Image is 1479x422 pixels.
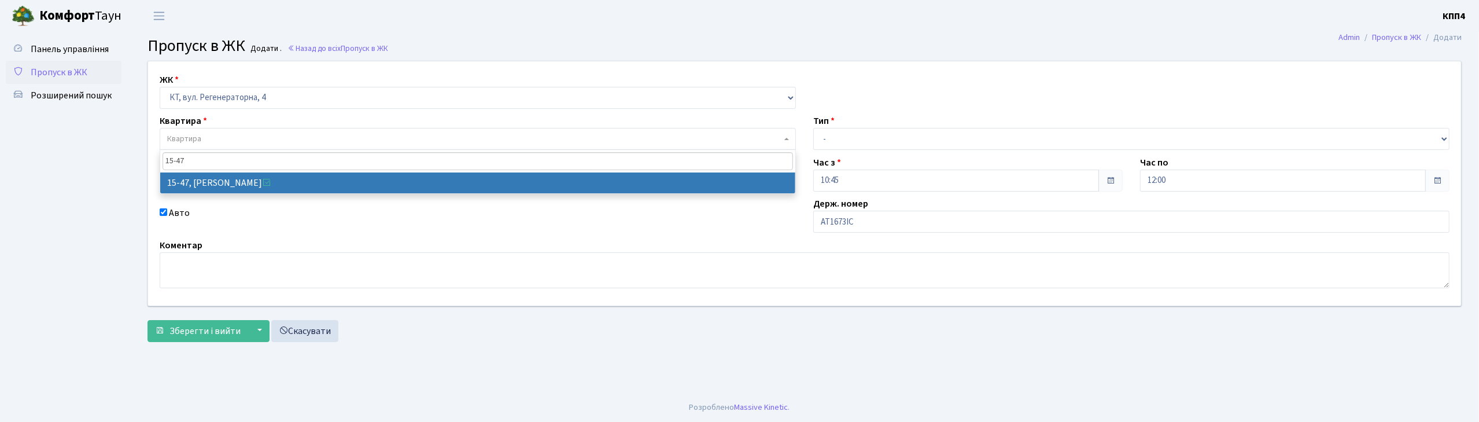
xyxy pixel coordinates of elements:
[1140,156,1168,170] label: Час по
[271,320,338,342] a: Скасувати
[341,43,388,54] span: Пропуск в ЖК
[1338,31,1360,43] a: Admin
[39,6,121,26] span: Таун
[167,133,201,145] span: Квартира
[813,114,835,128] label: Тип
[287,43,388,54] a: Назад до всіхПропуск в ЖК
[169,325,241,337] span: Зберегти і вийти
[735,401,788,413] a: Massive Kinetic
[1321,25,1479,50] nav: breadcrumb
[6,38,121,61] a: Панель управління
[1372,31,1421,43] a: Пропуск в ЖК
[160,238,202,252] label: Коментар
[6,61,121,84] a: Пропуск в ЖК
[31,66,87,79] span: Пропуск в ЖК
[147,320,248,342] button: Зберегти і вийти
[147,34,245,57] span: Пропуск в ЖК
[6,84,121,107] a: Розширений пошук
[39,6,95,25] b: Комфорт
[169,206,190,220] label: Авто
[249,44,282,54] small: Додати .
[1443,10,1465,23] b: КПП4
[160,173,795,193] li: 15-47, [PERSON_NAME]
[12,5,35,28] img: logo.png
[31,43,109,56] span: Панель управління
[160,73,179,87] label: ЖК
[689,401,790,414] div: Розроблено .
[145,6,174,25] button: Переключити навігацію
[813,197,868,211] label: Держ. номер
[813,156,841,170] label: Час з
[813,211,1450,233] input: АА1234АА
[1443,9,1465,23] a: КПП4
[1421,31,1462,44] li: Додати
[31,89,112,102] span: Розширений пошук
[160,114,207,128] label: Квартира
